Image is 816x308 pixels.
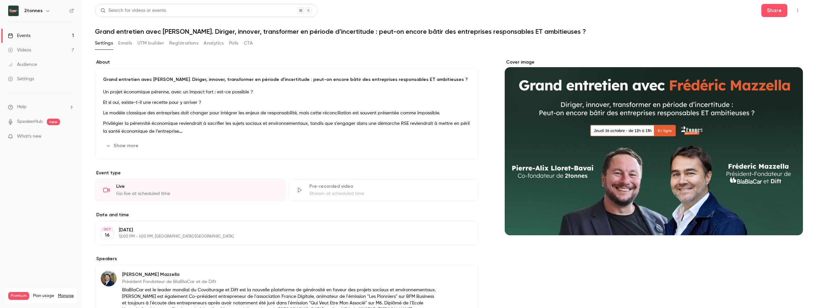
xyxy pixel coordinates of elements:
[309,183,470,190] div: Pre-recorded video
[95,59,479,66] label: About
[95,179,285,201] div: LiveGo live at scheduled time
[8,61,37,68] div: Audience
[17,133,42,140] span: What's new
[95,170,479,176] p: Event type
[122,279,436,285] p: Président Fondateur de BlaBlaCar et de Dift
[116,190,277,197] div: Go live at scheduled time
[169,38,198,48] button: Registrations
[8,104,74,110] li: help-dropdown-opener
[103,88,470,96] p: Un projet économique pérenne, avec un impact fort : est-ce possible ?
[103,76,470,83] p: Grand entretien avec [PERSON_NAME]. Diriger, innover, transformer en période d’incertitude : peut...
[103,120,470,135] p: Privilégier la pérennité économique reviendrait à sacrifier les sujets sociaux et environnementau...
[8,292,29,300] span: Premium
[288,179,479,201] div: Pre-recorded videoStream at scheduled time
[119,227,444,233] p: [DATE]
[100,7,166,14] div: Search for videos or events
[95,212,479,218] label: Date and time
[95,256,479,262] label: Speakers
[66,134,74,140] iframe: Noticeable Trigger
[8,6,19,16] img: 2tonnes
[17,104,27,110] span: Help
[8,76,34,82] div: Settings
[17,118,43,125] a: SpeakerHub
[33,293,54,298] span: Plan usage
[101,227,113,232] div: OCT
[505,59,803,66] label: Cover image
[103,109,470,117] p: Le modèle classique des entreprises doit changer pour intégrer les enjeux de responsabilité, mais...
[119,234,444,239] p: 12:00 PM - 1:00 PM, [GEOGRAPHIC_DATA]/[GEOGRAPHIC_DATA]
[309,190,470,197] div: Stream at scheduled time
[229,38,239,48] button: Polls
[8,47,31,53] div: Videos
[137,38,164,48] button: UTM builder
[101,271,117,286] img: Frédéric Mazzella
[105,232,110,239] p: 16
[204,38,224,48] button: Analytics
[761,4,787,17] button: Share
[47,119,60,125] span: new
[95,28,803,35] h1: Grand entretien avec [PERSON_NAME]. Diriger, innover, transformer en période d’incertitude : peut...
[103,141,142,151] button: Show more
[24,8,43,14] h6: 2tonnes
[244,38,253,48] button: CTA
[116,183,277,190] div: Live
[103,99,470,106] p: Et si oui, existe-t-il une recette pour y arriver ?
[118,38,132,48] button: Emails
[8,32,30,39] div: Events
[505,59,803,235] section: Cover image
[95,38,113,48] button: Settings
[58,293,74,298] a: Manage
[122,271,436,278] p: [PERSON_NAME] Mazzella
